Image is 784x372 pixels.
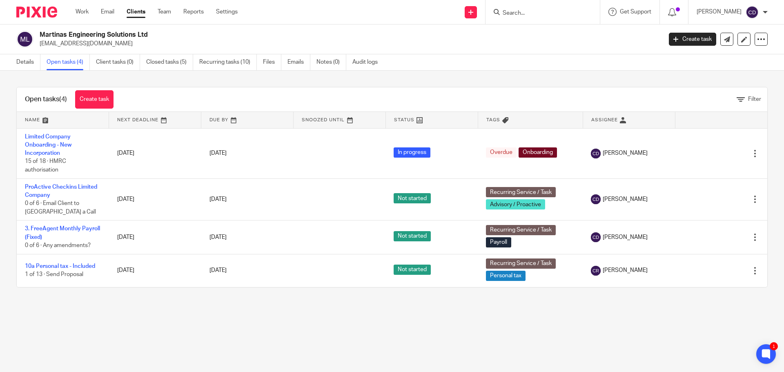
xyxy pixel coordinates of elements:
[603,149,648,157] span: [PERSON_NAME]
[216,8,238,16] a: Settings
[263,54,281,70] a: Files
[486,187,556,197] span: Recurring Service / Task
[40,31,533,39] h2: Martinas Engineering Solutions Ltd
[486,237,511,247] span: Payroll
[316,54,346,70] a: Notes (0)
[770,342,778,350] div: 1
[669,33,716,46] a: Create task
[502,10,575,17] input: Search
[287,54,310,70] a: Emails
[352,54,384,70] a: Audit logs
[75,90,114,109] a: Create task
[199,54,257,70] a: Recurring tasks (10)
[101,8,114,16] a: Email
[183,8,204,16] a: Reports
[109,178,201,221] td: [DATE]
[109,221,201,254] td: [DATE]
[209,196,227,202] span: [DATE]
[603,195,648,203] span: [PERSON_NAME]
[591,149,601,158] img: svg%3E
[209,234,227,240] span: [DATE]
[591,194,601,204] img: svg%3E
[394,147,430,158] span: In progress
[25,159,66,173] span: 15 of 18 · HMRC authorisation
[59,96,67,102] span: (4)
[591,232,601,242] img: svg%3E
[25,184,97,198] a: ProActive Checkins Limited Company
[25,272,83,278] span: 1 of 13 · Send Proposal
[209,150,227,156] span: [DATE]
[109,254,201,287] td: [DATE]
[25,263,95,269] a: 10a Personal tax - Included
[25,134,71,156] a: Limited Company Onboarding - New Incorporation
[394,193,431,203] span: Not started
[47,54,90,70] a: Open tasks (4)
[394,265,431,275] span: Not started
[25,243,91,248] span: 0 of 6 · Any amendments?
[486,199,545,209] span: Advisory / Proactive
[127,8,145,16] a: Clients
[158,8,171,16] a: Team
[394,118,414,122] span: Status
[486,271,526,281] span: Personal tax
[109,128,201,178] td: [DATE]
[16,7,57,18] img: Pixie
[748,96,761,102] span: Filter
[486,118,500,122] span: Tags
[25,200,96,215] span: 0 of 6 · Email Client to [GEOGRAPHIC_DATA] a Call
[603,233,648,241] span: [PERSON_NAME]
[25,226,100,240] a: 3. FreeAgent Monthly Payroll (Fixed)
[697,8,742,16] p: [PERSON_NAME]
[16,54,40,70] a: Details
[302,118,345,122] span: Snoozed Until
[209,268,227,274] span: [DATE]
[519,147,557,158] span: Onboarding
[620,9,651,15] span: Get Support
[486,147,517,158] span: Overdue
[40,40,657,48] p: [EMAIL_ADDRESS][DOMAIN_NAME]
[25,95,67,104] h1: Open tasks
[394,231,431,241] span: Not started
[603,266,648,274] span: [PERSON_NAME]
[96,54,140,70] a: Client tasks (0)
[146,54,193,70] a: Closed tasks (5)
[746,6,759,19] img: svg%3E
[591,266,601,276] img: svg%3E
[16,31,33,48] img: svg%3E
[76,8,89,16] a: Work
[486,225,556,235] span: Recurring Service / Task
[486,258,556,269] span: Recurring Service / Task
